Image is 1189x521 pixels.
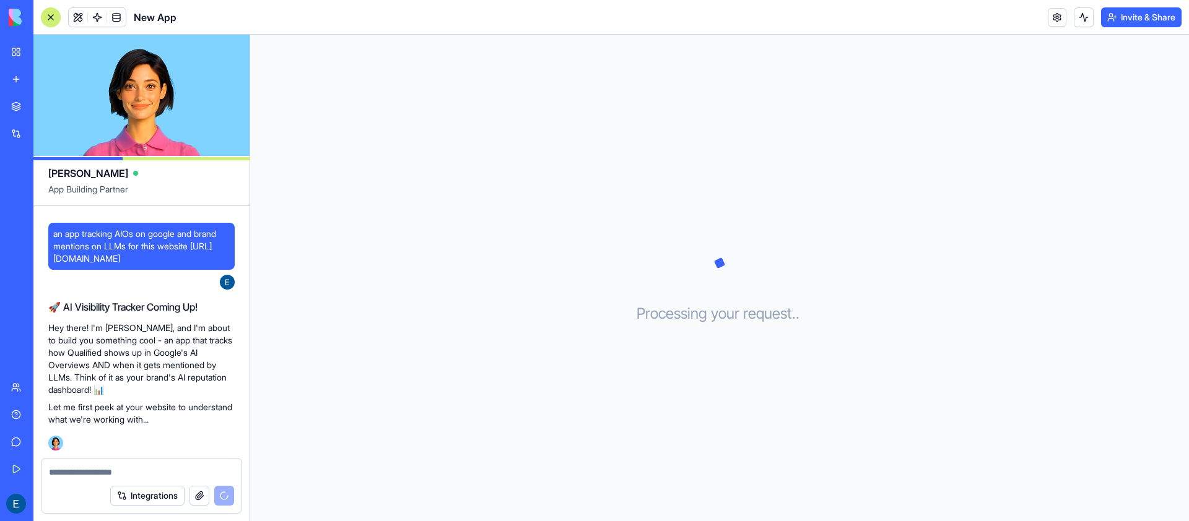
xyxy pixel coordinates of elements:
[53,228,230,265] span: an app tracking AIOs on google and brand mentions on LLMs for this website [URL][DOMAIN_NAME]
[134,10,176,25] span: New App
[48,183,235,205] span: App Building Partner
[110,486,185,506] button: Integrations
[48,166,128,181] span: [PERSON_NAME]
[637,304,803,324] h3: Processing your request
[1101,7,1182,27] button: Invite & Share
[48,299,235,314] h2: 🚀 AI Visibility Tracker Coming Up!
[9,9,85,26] img: logo
[220,275,235,290] img: ACg8ocKnF6fHgmwv5lJsoCN8N1fAf7hJlmd7oLkJOLxTqWEnvRBKcg=s96-c
[6,494,26,514] img: ACg8ocKnF6fHgmwv5lJsoCN8N1fAf7hJlmd7oLkJOLxTqWEnvRBKcg=s96-c
[48,322,235,396] p: Hey there! I'm [PERSON_NAME], and I'm about to build you something cool - an app that tracks how ...
[48,436,63,450] img: Ella_00000_wcx2te.png
[796,304,799,324] span: .
[792,304,796,324] span: .
[48,401,235,426] p: Let me first peek at your website to understand what we're working with...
